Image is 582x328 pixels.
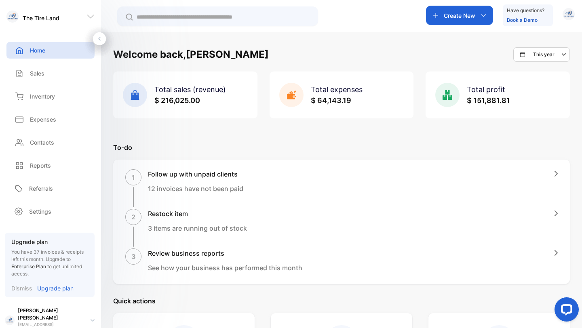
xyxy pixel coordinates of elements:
[148,169,243,179] h1: Follow up with unpaid clients
[131,252,136,261] p: 3
[548,294,582,328] iframe: LiveChat chat widget
[29,184,53,193] p: Referrals
[113,296,570,306] p: Quick actions
[30,92,55,101] p: Inventory
[563,6,575,25] button: avatar
[113,143,570,152] p: To-do
[148,209,247,219] h1: Restock item
[507,6,544,15] p: Have questions?
[32,284,74,292] a: Upgrade plan
[30,138,54,147] p: Contacts
[148,184,243,193] p: 12 invoices have not been paid
[311,96,351,105] span: $ 64,143.19
[11,284,32,292] p: Dismiss
[148,248,302,258] h1: Review business reports
[30,46,45,55] p: Home
[29,207,51,216] p: Settings
[311,85,363,94] span: Total expenses
[30,115,56,124] p: Expenses
[467,96,510,105] span: $ 151,881.81
[426,6,493,25] button: Create New
[513,47,570,62] button: This year
[6,11,19,23] img: logo
[563,8,575,20] img: avatar
[113,47,269,62] h1: Welcome back, [PERSON_NAME]
[11,256,82,277] span: Upgrade to to get unlimited access.
[148,263,302,273] p: See how your business has performed this month
[131,212,135,222] p: 2
[23,14,59,22] p: The Tire Land
[533,51,555,58] p: This year
[154,96,200,105] span: $ 216,025.00
[154,85,226,94] span: Total sales (revenue)
[30,161,51,170] p: Reports
[11,263,46,269] span: Enterprise Plan
[37,284,74,292] p: Upgrade plan
[507,17,538,23] a: Book a Demo
[148,223,247,233] p: 3 items are running out of stock
[132,172,135,182] p: 1
[11,238,88,246] p: Upgrade plan
[11,248,88,278] p: You have 37 invoices & receipts left this month.
[18,307,84,322] p: [PERSON_NAME] [PERSON_NAME]
[444,11,475,20] p: Create New
[5,315,15,325] img: profile
[30,69,44,78] p: Sales
[467,85,505,94] span: Total profit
